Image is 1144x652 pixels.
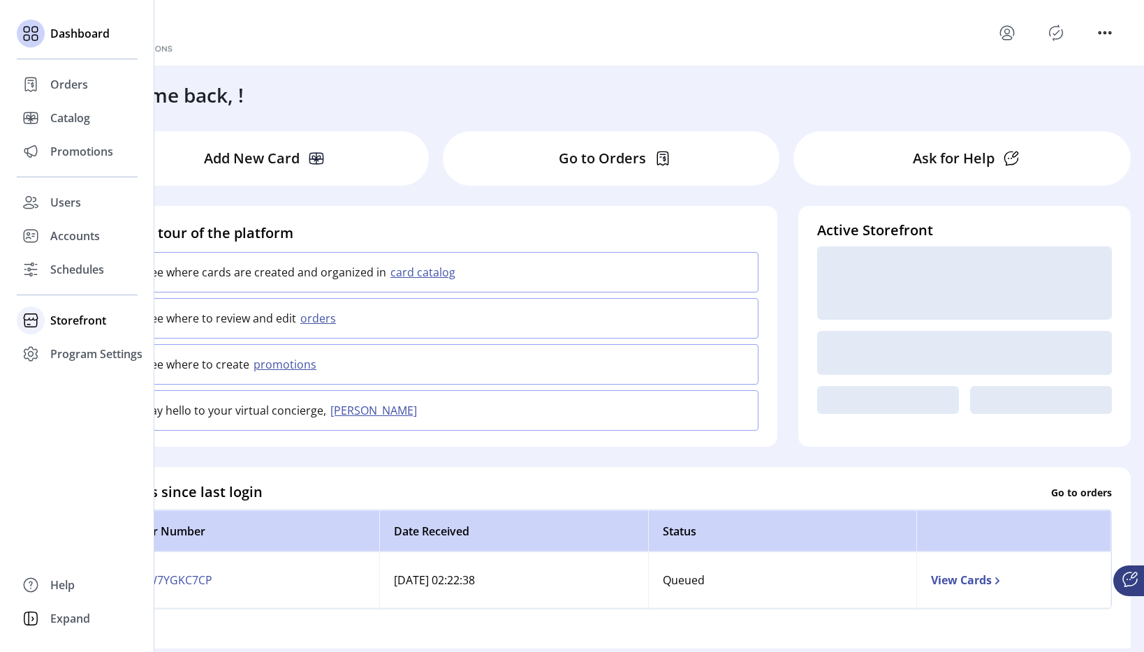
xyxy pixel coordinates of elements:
[50,76,88,93] span: Orders
[379,510,647,552] th: Date Received
[110,223,758,244] h4: Take a tour of the platform
[50,110,90,126] span: Catalog
[913,148,995,169] p: Ask for Help
[249,356,325,373] button: promotions
[648,552,916,608] td: Queued
[817,220,1112,241] h4: Active Storefront
[386,264,464,281] button: card catalog
[145,264,386,281] p: See where cards are created and organized in
[111,510,379,552] th: Order Number
[50,346,142,362] span: Program Settings
[145,310,296,327] p: See where to review and edit
[379,552,647,608] td: [DATE] 02:22:38
[50,610,90,627] span: Expand
[1051,484,1112,499] p: Go to orders
[1094,22,1116,44] button: menu
[648,510,916,552] th: Status
[50,577,75,593] span: Help
[559,148,646,169] p: Go to Orders
[204,148,300,169] p: Add New Card
[110,482,263,503] h4: Orders since last login
[296,310,344,327] button: orders
[50,228,100,244] span: Accounts
[916,552,1111,608] td: View Cards
[50,25,110,42] span: Dashboard
[326,402,425,419] button: [PERSON_NAME]
[50,194,81,211] span: Users
[145,356,249,373] p: See where to create
[145,402,326,419] p: Say hello to your virtual concierge,
[50,143,113,160] span: Promotions
[50,312,106,329] span: Storefront
[50,261,104,278] span: Schedules
[92,80,244,110] h3: Welcome back, !
[996,22,1018,44] button: menu
[1045,22,1067,44] button: Publisher Panel
[111,552,379,608] td: Z0UW7YGKC7CP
